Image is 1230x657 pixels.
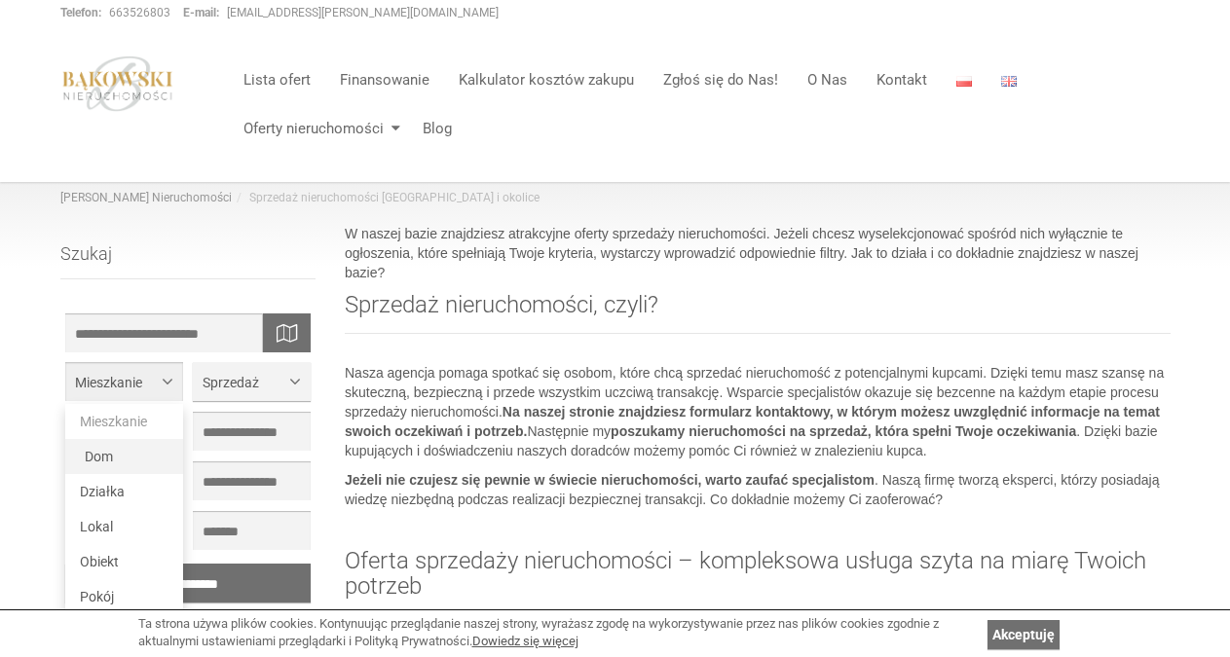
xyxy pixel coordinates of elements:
[408,109,452,148] a: Blog
[472,634,578,648] a: Dowiedz się więcej
[345,404,1160,439] strong: Na naszej stronie znajdziesz formularz kontaktowy, w którym możesz uwzględnić informacje na temat...
[85,449,113,464] span: Dom
[60,55,175,112] img: logo
[227,6,499,19] a: [EMAIL_ADDRESS][PERSON_NAME][DOMAIN_NAME]
[1001,76,1017,87] img: English
[345,292,1171,333] h2: Sprzedaż nieruchomości, czyli?
[611,423,1076,439] strong: poszukamy nieruchomości na sprzedaż, która spełni Twoje oczekiwania
[80,484,125,499] span: Działka
[203,373,286,392] span: Sprzedaż
[80,554,119,569] span: Obiekt
[649,60,793,99] a: Zgłoś się do Nas!
[325,60,444,99] a: Finansowanie
[138,615,978,651] div: Ta strona używa plików cookies. Kontynuując przeglądanie naszej strony, wyrażasz zgodę na wykorzy...
[80,414,147,429] span: Mieszkanie
[862,60,942,99] a: Kontakt
[232,190,540,206] li: Sprzedaż nieruchomości [GEOGRAPHIC_DATA] i okolice
[345,363,1171,460] p: Nasza agencja pomaga spotkać się osobom, które chcą sprzedać nieruchomość z potencjalnymi kupcami...
[80,589,114,604] span: Pokój
[345,472,875,488] strong: Jeżeli nie czujesz się pewnie w świecie nieruchomości, warto zaufać specjalistom
[75,373,159,392] span: Mieszkanie
[345,548,1171,615] h2: Oferta sprzedaży nieruchomości – kompleksowa usługa szyta na miarę Twoich potrzeb
[183,6,219,19] strong: E-mail:
[262,313,311,352] div: Wyszukaj na mapie
[793,60,862,99] a: O Nas
[65,362,183,401] button: Mieszkanie
[229,60,325,99] a: Lista ofert
[988,620,1060,649] a: Akceptuję
[60,6,101,19] strong: Telefon:
[193,362,311,401] button: Sprzedaż
[80,519,113,534] span: Lokal
[345,224,1171,282] p: W naszej bazie znajdziesz atrakcyjne oferty sprzedaży nieruchomości. Jeżeli chcesz wyselekcjonowa...
[444,60,649,99] a: Kalkulator kosztów zakupu
[345,470,1171,509] p: . Naszą firmę tworzą eksperci, którzy posiadają wiedzę niezbędną podczas realizacji bezpiecznej t...
[956,76,972,87] img: Polski
[229,109,408,148] a: Oferty nieruchomości
[60,191,232,204] a: [PERSON_NAME] Nieruchomości
[109,6,170,19] a: 663526803
[60,244,317,279] h3: Szukaj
